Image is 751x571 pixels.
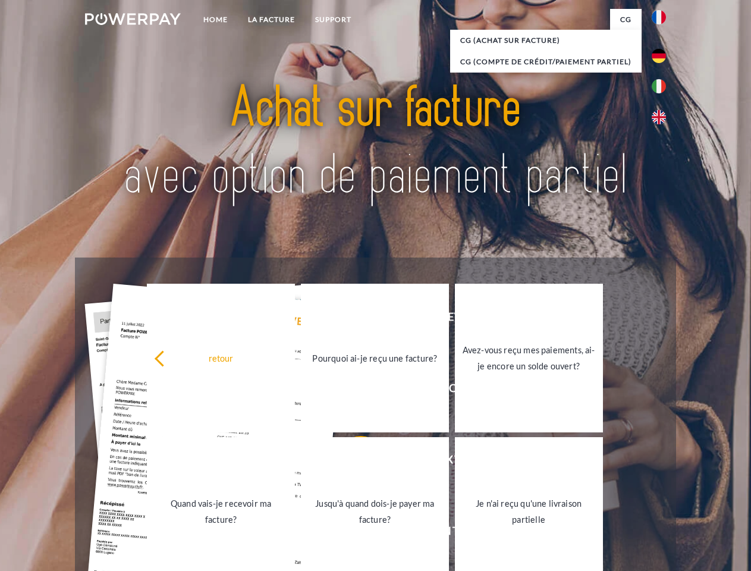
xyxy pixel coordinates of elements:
a: CG [610,9,642,30]
img: title-powerpay_fr.svg [114,57,637,228]
a: Avez-vous reçu mes paiements, ai-je encore un solde ouvert? [455,284,603,432]
div: Je n'ai reçu qu'une livraison partielle [462,495,596,528]
a: CG (achat sur facture) [450,30,642,51]
img: en [652,110,666,124]
img: it [652,79,666,93]
div: Jusqu'à quand dois-je payer ma facture? [308,495,442,528]
a: Home [193,9,238,30]
div: retour [154,350,288,366]
a: LA FACTURE [238,9,305,30]
div: Avez-vous reçu mes paiements, ai-je encore un solde ouvert? [462,342,596,374]
img: fr [652,10,666,24]
img: de [652,49,666,63]
div: Quand vais-je recevoir ma facture? [154,495,288,528]
div: Pourquoi ai-je reçu une facture? [308,350,442,366]
img: logo-powerpay-white.svg [85,13,181,25]
a: CG (Compte de crédit/paiement partiel) [450,51,642,73]
a: Support [305,9,362,30]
